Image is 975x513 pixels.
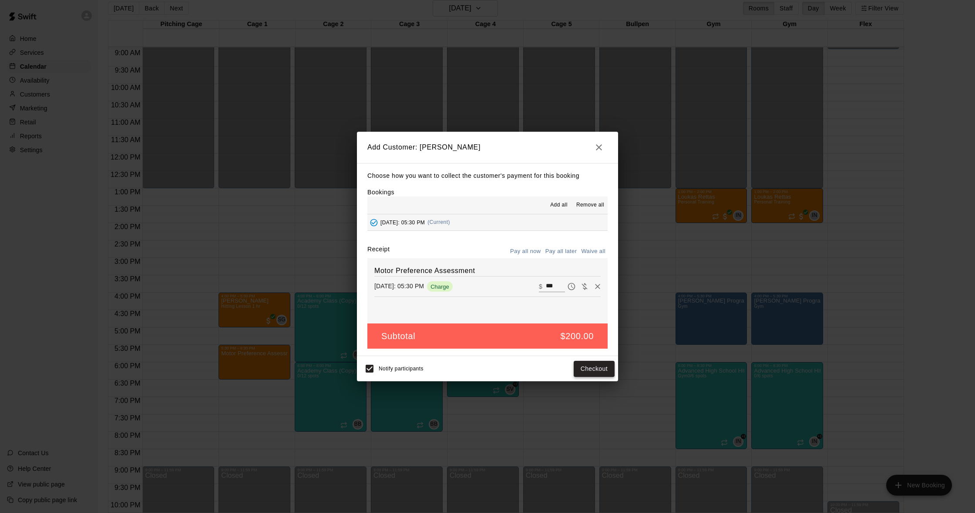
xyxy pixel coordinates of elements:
span: Waive payment [578,282,591,290]
button: Pay all later [543,245,579,258]
span: Add all [550,201,568,210]
h2: Add Customer: [PERSON_NAME] [357,132,618,163]
p: [DATE]: 05:30 PM [374,282,424,290]
button: Waive all [579,245,608,258]
p: Choose how you want to collect the customer's payment for this booking [367,170,608,181]
button: Add all [545,198,573,212]
button: Remove [591,280,604,293]
span: Remove all [576,201,604,210]
label: Bookings [367,189,394,196]
span: [DATE]: 05:30 PM [380,219,425,225]
h5: Subtotal [381,330,415,342]
h5: $200.00 [561,330,594,342]
label: Receipt [367,245,390,258]
p: $ [539,282,542,291]
span: (Current) [427,219,450,225]
button: Remove all [573,198,608,212]
span: Charge [427,283,453,290]
button: Added - Collect Payment[DATE]: 05:30 PM(Current) [367,214,608,230]
span: Pay later [565,282,578,290]
button: Added - Collect Payment [367,216,380,229]
span: Notify participants [379,366,424,372]
h6: Motor Preference Assessment [374,265,601,276]
button: Checkout [574,361,615,377]
button: Pay all now [508,245,543,258]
